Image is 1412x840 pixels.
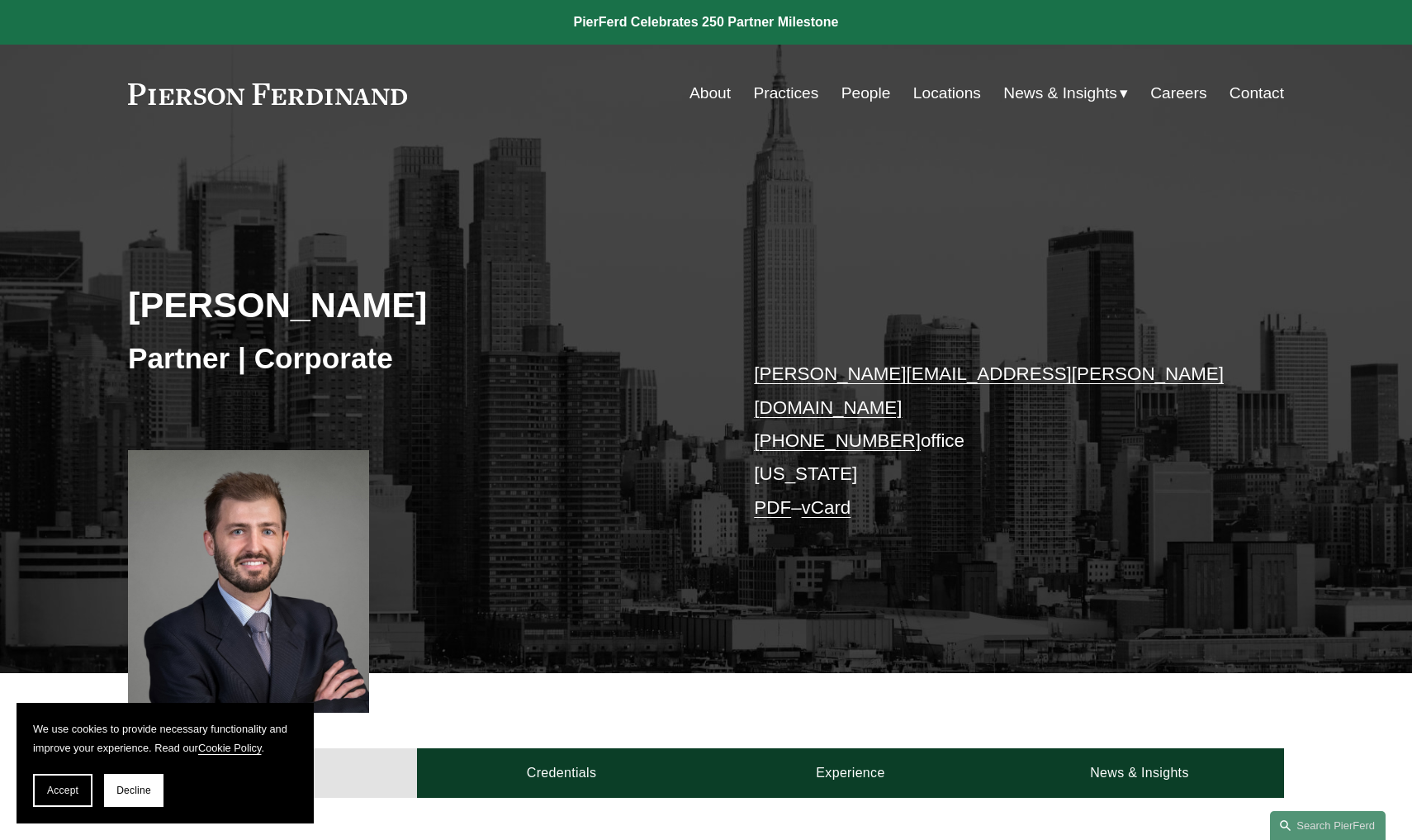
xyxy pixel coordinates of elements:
[754,497,791,518] a: PDF
[417,748,706,798] a: Credentials
[33,774,92,807] button: Accept
[1150,78,1206,109] a: Careers
[198,742,262,754] a: Cookie Policy
[753,78,818,109] a: Practices
[754,430,921,451] a: [PHONE_NUMBER]
[116,785,151,796] span: Decline
[689,78,731,109] a: About
[706,748,995,798] a: Experience
[802,497,851,518] a: vCard
[33,719,297,757] p: We use cookies to provide necessary functionality and improve your experience. Read our .
[47,785,78,796] span: Accept
[1270,811,1386,840] a: Search this site
[995,748,1284,798] a: News & Insights
[754,363,1224,417] a: [PERSON_NAME][EMAIL_ADDRESS][PERSON_NAME][DOMAIN_NAME]
[913,78,981,109] a: Locations
[1230,78,1284,109] a: Contact
[754,358,1235,524] p: office [US_STATE] –
[104,774,163,807] button: Decline
[1003,79,1117,108] span: News & Insights
[128,340,706,377] h3: Partner | Corporate
[841,78,891,109] a: People
[1003,78,1128,109] a: folder dropdown
[128,283,706,326] h2: [PERSON_NAME]
[17,703,314,823] section: Cookie banner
